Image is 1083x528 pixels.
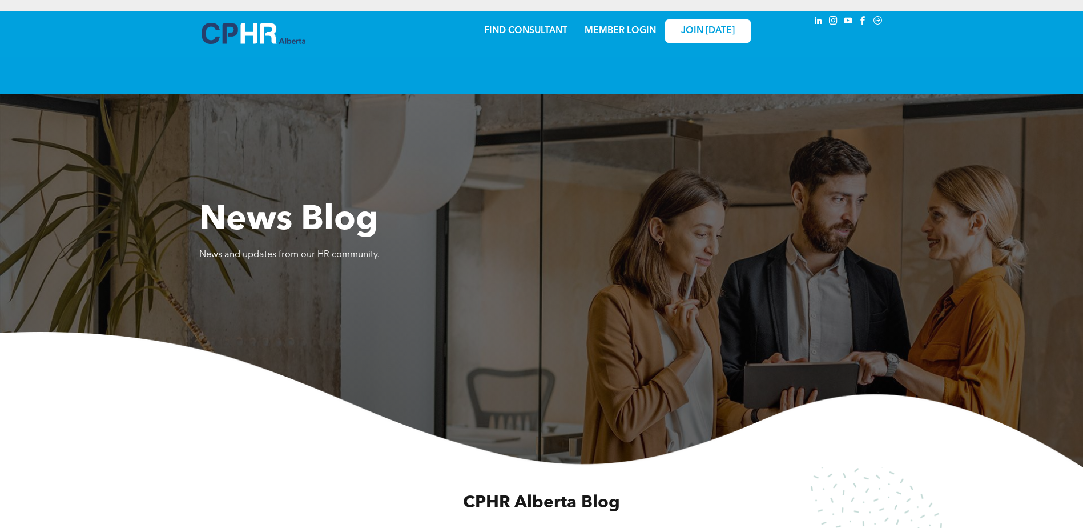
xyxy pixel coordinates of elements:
[463,494,510,511] span: CPHR
[812,14,825,30] a: linkedin
[514,494,620,511] span: Alberta Blog
[199,203,378,238] span: News Blog
[857,14,869,30] a: facebook
[484,26,567,35] a: FIND CONSULTANT
[202,23,305,44] img: A blue and white logo for cp alberta
[827,14,840,30] a: instagram
[872,14,884,30] a: Social network
[665,19,751,43] a: JOIN [DATE]
[842,14,855,30] a: youtube
[585,26,656,35] a: MEMBER LOGIN
[199,250,380,259] span: News and updates from our HR community.
[681,26,735,37] span: JOIN [DATE]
